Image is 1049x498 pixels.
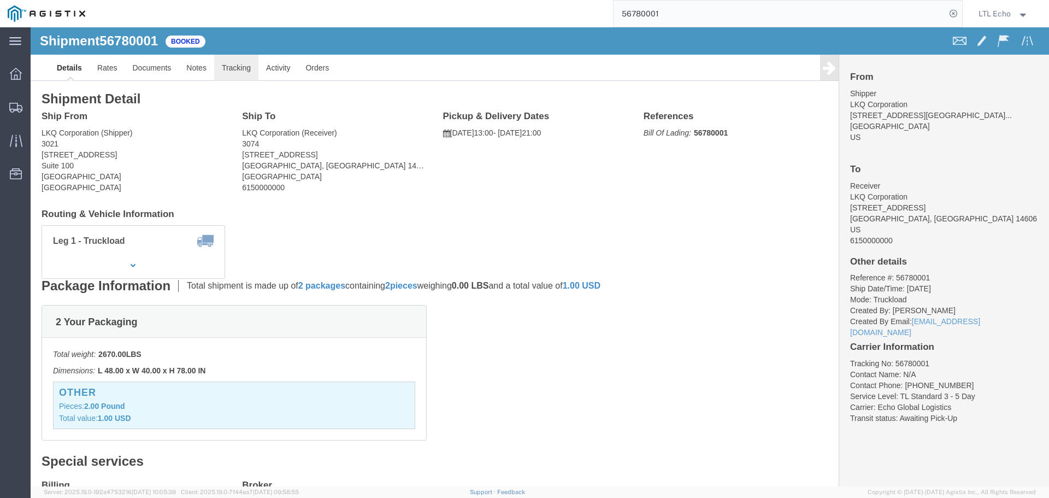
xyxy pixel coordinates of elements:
iframe: To enrich screen reader interactions, please activate Accessibility in Grammarly extension settings [31,27,1049,487]
span: Client: 2025.19.0-7f44ea7 [181,489,299,495]
span: [DATE] 09:58:55 [253,489,299,495]
input: Search for shipment number, reference number [614,1,946,27]
span: [DATE] 10:05:38 [132,489,176,495]
span: Server: 2025.19.0-192a4753216 [44,489,176,495]
span: Copyright © [DATE]-[DATE] Agistix Inc., All Rights Reserved [868,488,1036,497]
a: Support [470,489,497,495]
span: LTL Echo [979,8,1011,20]
a: Feedback [497,489,525,495]
img: logo [8,5,85,22]
button: LTL Echo [978,7,1034,20]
